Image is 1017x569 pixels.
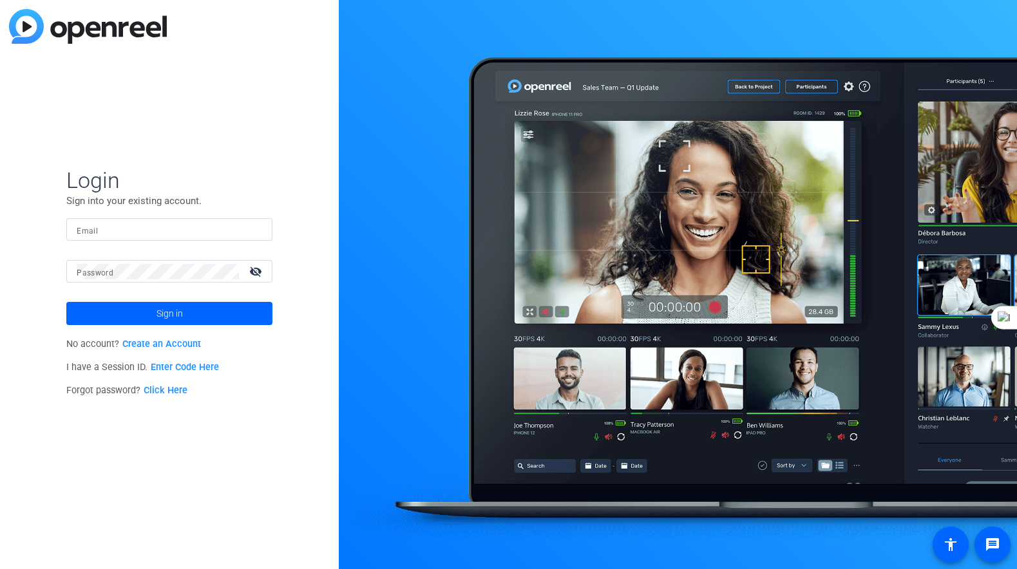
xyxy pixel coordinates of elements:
[77,222,262,238] input: Enter Email Address
[77,227,98,236] mat-label: Email
[157,297,183,330] span: Sign in
[77,268,113,277] mat-label: Password
[66,302,272,325] button: Sign in
[66,362,219,373] span: I have a Session ID.
[66,167,272,194] span: Login
[66,339,201,350] span: No account?
[151,362,219,373] a: Enter Code Here
[242,262,272,281] mat-icon: visibility_off
[943,537,958,552] mat-icon: accessibility
[144,385,187,396] a: Click Here
[66,194,272,208] p: Sign into your existing account.
[66,385,187,396] span: Forgot password?
[985,537,1000,552] mat-icon: message
[9,9,167,44] img: blue-gradient.svg
[122,339,201,350] a: Create an Account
